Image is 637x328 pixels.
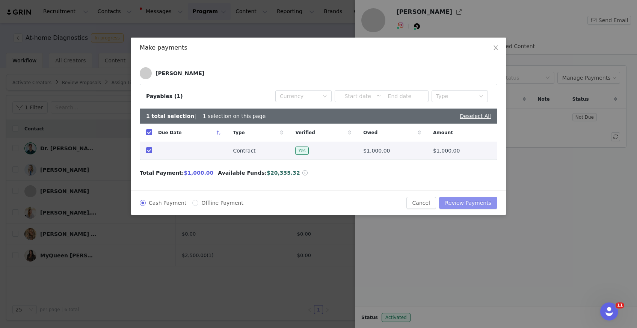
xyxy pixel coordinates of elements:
span: Available Funds: [218,169,267,177]
span: $1,000.00 [433,147,460,155]
span: Yes [295,147,308,155]
span: Contract [233,147,255,155]
div: | 1 selection on this page [146,112,266,120]
span: Offline Payment [198,200,246,206]
button: Review Payments [439,197,497,209]
span: 11 [616,302,624,308]
i: icon: down [323,94,327,99]
span: Verified [295,129,315,136]
div: Type [436,92,475,100]
span: Owed [363,129,377,136]
span: Total Payment: [140,169,184,177]
span: $20,335.32 [267,170,300,176]
i: icon: close [493,45,499,51]
div: Currency [280,92,319,100]
input: End date [381,92,418,100]
a: [PERSON_NAME] [140,67,204,79]
article: Payables [140,84,497,160]
input: Start date [339,92,376,100]
span: $1,000.00 [184,170,214,176]
span: Cash Payment [146,200,189,206]
span: $1,000.00 [363,147,390,155]
button: Cancel [406,197,436,209]
span: Amount [433,129,453,136]
iframe: Intercom live chat [600,302,618,320]
div: [PERSON_NAME] [155,70,204,76]
span: Due Date [158,129,182,136]
b: 1 total selection [146,113,194,119]
span: Type [233,129,245,136]
div: Make payments [140,44,497,52]
button: Close [485,38,506,59]
div: Payables (1) [146,92,183,100]
i: icon: down [479,94,483,99]
a: Deselect All [460,113,491,119]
